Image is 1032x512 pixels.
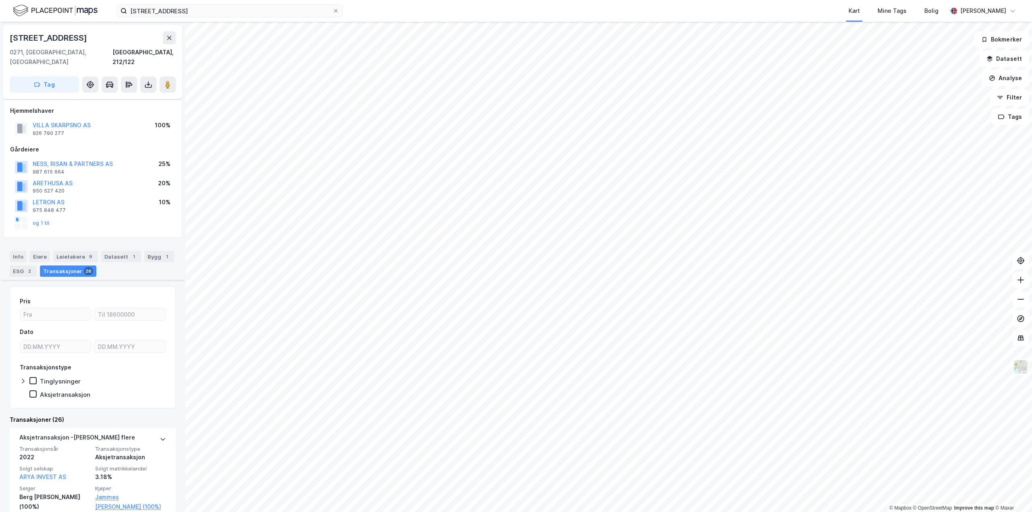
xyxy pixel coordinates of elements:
div: Dato [20,327,33,337]
span: Kjøper [95,485,166,492]
div: Mine Tags [878,6,907,16]
img: logo.f888ab2527a4732fd821a326f86c7f29.svg [13,4,98,18]
div: Leietakere [53,251,98,262]
input: DD.MM.YYYY [20,340,91,352]
div: Bolig [924,6,938,16]
img: Z [1013,359,1028,375]
input: Søk på adresse, matrikkel, gårdeiere, leietakere eller personer [127,5,333,17]
button: Tags [991,109,1029,125]
button: Filter [990,89,1029,106]
span: Selger [19,485,90,492]
input: Til 18600000 [95,308,165,320]
a: ARYA INVEST AS [19,473,66,480]
div: [GEOGRAPHIC_DATA], 212/122 [112,48,176,67]
div: Berg [PERSON_NAME] (100%) [19,492,90,512]
div: Kart [849,6,860,16]
input: Fra [20,308,91,320]
div: 3.18% [95,472,166,482]
div: 950 527 420 [33,188,64,194]
div: 10% [159,197,171,207]
div: [STREET_ADDRESS] [10,31,89,44]
div: ESG [10,265,37,277]
div: Gårdeiere [10,145,175,154]
div: Aksjetransaksjon - [PERSON_NAME] flere [19,433,135,446]
input: DD.MM.YYYY [95,340,165,352]
a: Improve this map [954,505,994,511]
div: Tinglysninger [40,377,81,385]
div: [PERSON_NAME] [960,6,1006,16]
div: Pris [20,296,31,306]
div: 26 [84,267,93,275]
div: Kontrollprogram for chat [992,473,1032,512]
div: Aksjetransaksjon [95,452,166,462]
div: Hjemmelshaver [10,106,175,116]
a: Jammes [PERSON_NAME] (100%) [95,492,166,512]
div: Datasett [101,251,141,262]
div: 2022 [19,452,90,462]
a: OpenStreetMap [913,505,952,511]
button: Tag [10,77,79,93]
div: 25% [158,159,171,169]
button: Bokmerker [974,31,1029,48]
div: Bygg [144,251,174,262]
div: Transaksjonstype [20,363,71,372]
div: 1 [163,253,171,261]
div: 9 [87,253,95,261]
div: 975 848 477 [33,207,66,214]
div: 987 615 664 [33,169,64,175]
div: 926 790 277 [33,130,64,137]
div: Eiere [30,251,50,262]
span: Solgt matrikkelandel [95,465,166,472]
div: 2 [25,267,33,275]
div: Transaksjoner [40,265,96,277]
button: Datasett [980,51,1029,67]
div: 100% [155,120,171,130]
a: Mapbox [889,505,911,511]
div: 20% [158,178,171,188]
span: Transaksjonstype [95,446,166,452]
span: Solgt selskap [19,465,90,472]
div: 0271, [GEOGRAPHIC_DATA], [GEOGRAPHIC_DATA] [10,48,112,67]
span: Transaksjonsår [19,446,90,452]
button: Analyse [982,70,1029,86]
div: Aksjetransaksjon [40,391,90,398]
iframe: Chat Widget [992,473,1032,512]
div: Transaksjoner (26) [10,415,176,425]
div: 1 [130,253,138,261]
div: Info [10,251,27,262]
